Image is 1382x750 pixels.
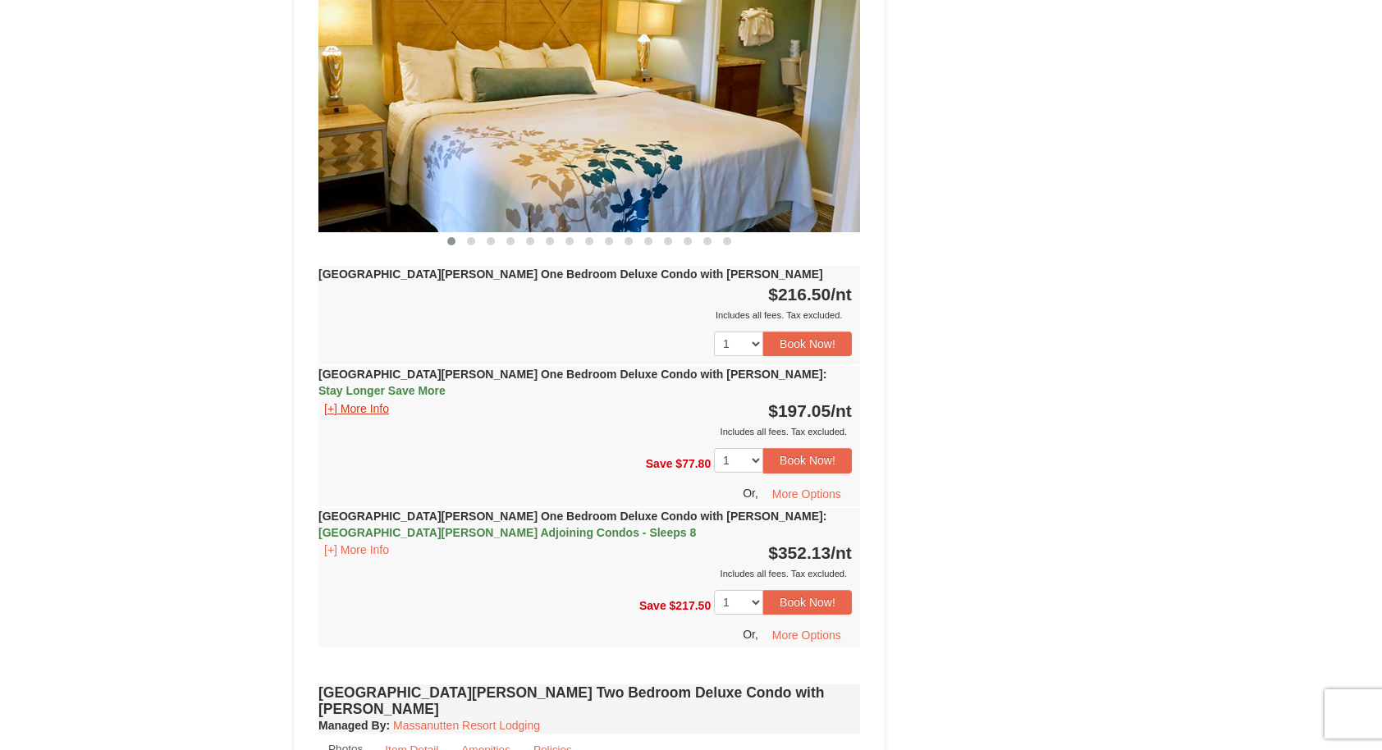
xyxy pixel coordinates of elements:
[318,719,386,732] span: Managed By
[768,543,831,562] span: $352.13
[823,510,827,523] span: :
[763,448,852,473] button: Book Now!
[318,719,390,732] strong: :
[318,541,395,559] button: [+] More Info
[318,565,852,582] div: Includes all fees. Tax excluded.
[318,384,446,397] span: Stay Longer Save More
[318,307,852,323] div: Includes all fees. Tax excluded.
[831,285,852,304] span: /nt
[743,486,758,499] span: Or,
[763,590,852,615] button: Book Now!
[670,599,712,612] span: $217.50
[831,543,852,562] span: /nt
[763,332,852,356] button: Book Now!
[318,268,823,281] strong: [GEOGRAPHIC_DATA][PERSON_NAME] One Bedroom Deluxe Condo with [PERSON_NAME]
[318,526,696,539] span: [GEOGRAPHIC_DATA][PERSON_NAME] Adjoining Condos - Sleeps 8
[762,623,852,647] button: More Options
[831,401,852,420] span: /nt
[393,719,540,732] a: Massanutten Resort Lodging
[318,400,395,418] button: [+] More Info
[639,599,666,612] span: Save
[318,684,860,717] h4: [GEOGRAPHIC_DATA][PERSON_NAME] Two Bedroom Deluxe Condo with [PERSON_NAME]
[318,423,852,440] div: Includes all fees. Tax excluded.
[646,457,673,470] span: Save
[675,457,711,470] span: $77.80
[768,401,831,420] span: $197.05
[318,368,826,397] strong: [GEOGRAPHIC_DATA][PERSON_NAME] One Bedroom Deluxe Condo with [PERSON_NAME]
[768,285,852,304] strong: $216.50
[762,482,852,506] button: More Options
[823,368,827,381] span: :
[318,510,826,539] strong: [GEOGRAPHIC_DATA][PERSON_NAME] One Bedroom Deluxe Condo with [PERSON_NAME]
[743,628,758,641] span: Or,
